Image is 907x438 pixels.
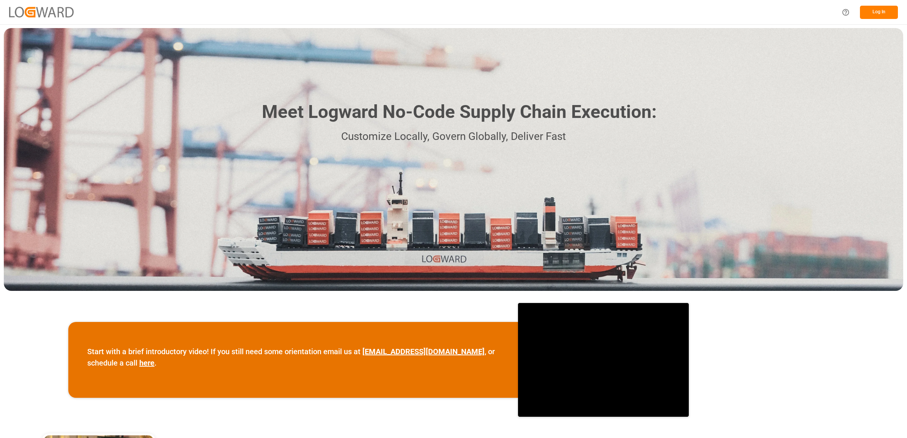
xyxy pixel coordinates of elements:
p: Customize Locally, Govern Globally, Deliver Fast [250,128,657,145]
a: [EMAIL_ADDRESS][DOMAIN_NAME] [362,347,485,356]
img: Logward_new_orange.png [9,7,74,17]
button: Help Center [837,4,854,21]
h1: Meet Logward No-Code Supply Chain Execution: [262,99,657,126]
a: here [139,358,154,367]
p: Start with a brief introductory video! If you still need some orientation email us at , or schedu... [87,346,499,369]
button: Log In [860,6,898,19]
